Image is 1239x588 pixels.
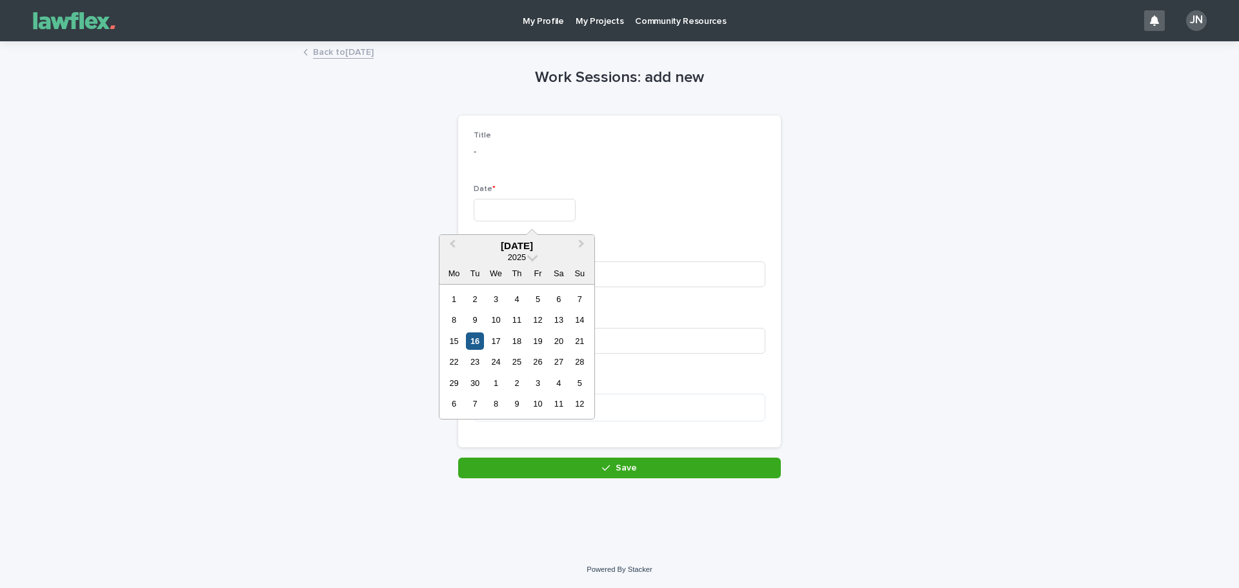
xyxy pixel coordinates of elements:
div: Choose Tuesday, 16 September 2025 [466,332,483,350]
div: Tu [466,265,483,282]
div: Th [508,265,525,282]
div: Choose Sunday, 14 September 2025 [571,311,589,329]
div: Choose Sunday, 5 October 2025 [571,374,589,392]
div: Choose Friday, 10 October 2025 [529,395,547,412]
div: Choose Thursday, 4 September 2025 [508,290,525,308]
span: Title [474,132,491,139]
div: Choose Monday, 8 September 2025 [445,311,463,329]
div: Choose Friday, 19 September 2025 [529,332,547,350]
div: Choose Wednesday, 17 September 2025 [487,332,505,350]
div: Choose Thursday, 18 September 2025 [508,332,525,350]
div: Mo [445,265,463,282]
div: Choose Saturday, 13 September 2025 [550,311,567,329]
div: Choose Monday, 22 September 2025 [445,353,463,370]
div: Choose Friday, 5 September 2025 [529,290,547,308]
div: Choose Monday, 15 September 2025 [445,332,463,350]
h1: Work Sessions: add new [458,68,781,87]
button: Save [458,458,781,478]
p: - [474,145,765,159]
div: Choose Wednesday, 8 October 2025 [487,395,505,412]
div: Choose Tuesday, 2 September 2025 [466,290,483,308]
div: Choose Sunday, 7 September 2025 [571,290,589,308]
a: Powered By Stacker [587,565,652,573]
div: Choose Tuesday, 30 September 2025 [466,374,483,392]
span: Date [474,185,496,193]
div: Choose Monday, 1 September 2025 [445,290,463,308]
div: We [487,265,505,282]
div: JN [1186,10,1207,31]
div: Choose Saturday, 4 October 2025 [550,374,567,392]
div: Choose Saturday, 11 October 2025 [550,395,567,412]
div: Choose Tuesday, 23 September 2025 [466,353,483,370]
div: Choose Thursday, 11 September 2025 [508,311,525,329]
div: Choose Monday, 29 September 2025 [445,374,463,392]
div: Choose Friday, 3 October 2025 [529,374,547,392]
div: Su [571,265,589,282]
div: Choose Saturday, 6 September 2025 [550,290,567,308]
div: Choose Sunday, 28 September 2025 [571,353,589,370]
div: Choose Wednesday, 24 September 2025 [487,353,505,370]
a: Back to[DATE] [313,44,374,59]
img: Gnvw4qrBSHOAfo8VMhG6 [26,8,123,34]
div: Choose Monday, 6 October 2025 [445,395,463,412]
button: Next Month [572,236,593,257]
div: Choose Tuesday, 7 October 2025 [466,395,483,412]
div: Choose Tuesday, 9 September 2025 [466,311,483,329]
div: Choose Friday, 12 September 2025 [529,311,547,329]
button: Previous Month [441,236,461,257]
div: Choose Wednesday, 1 October 2025 [487,374,505,392]
span: Save [616,463,637,472]
div: Choose Saturday, 27 September 2025 [550,353,567,370]
div: Fr [529,265,547,282]
div: month 2025-09 [443,289,590,414]
div: Choose Thursday, 2 October 2025 [508,374,525,392]
div: Choose Wednesday, 3 September 2025 [487,290,505,308]
span: 2025 [508,252,526,262]
div: Choose Sunday, 12 October 2025 [571,395,589,412]
div: Choose Thursday, 9 October 2025 [508,395,525,412]
div: Choose Friday, 26 September 2025 [529,353,547,370]
div: Choose Thursday, 25 September 2025 [508,353,525,370]
div: Sa [550,265,567,282]
div: Choose Sunday, 21 September 2025 [571,332,589,350]
div: Choose Saturday, 20 September 2025 [550,332,567,350]
div: [DATE] [439,240,594,252]
div: Choose Wednesday, 10 September 2025 [487,311,505,329]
